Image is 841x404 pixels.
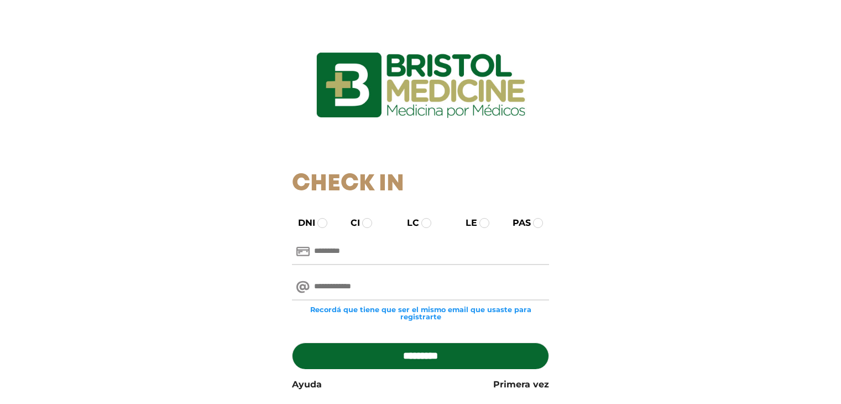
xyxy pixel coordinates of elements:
[271,13,570,157] img: logo_ingresarbristol.jpg
[292,378,322,391] a: Ayuda
[292,306,549,320] small: Recordá que tiene que ser el mismo email que usaste para registrarte
[292,170,549,198] h1: Check In
[341,216,360,230] label: CI
[456,216,477,230] label: LE
[493,378,549,391] a: Primera vez
[397,216,419,230] label: LC
[288,216,315,230] label: DNI
[503,216,531,230] label: PAS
